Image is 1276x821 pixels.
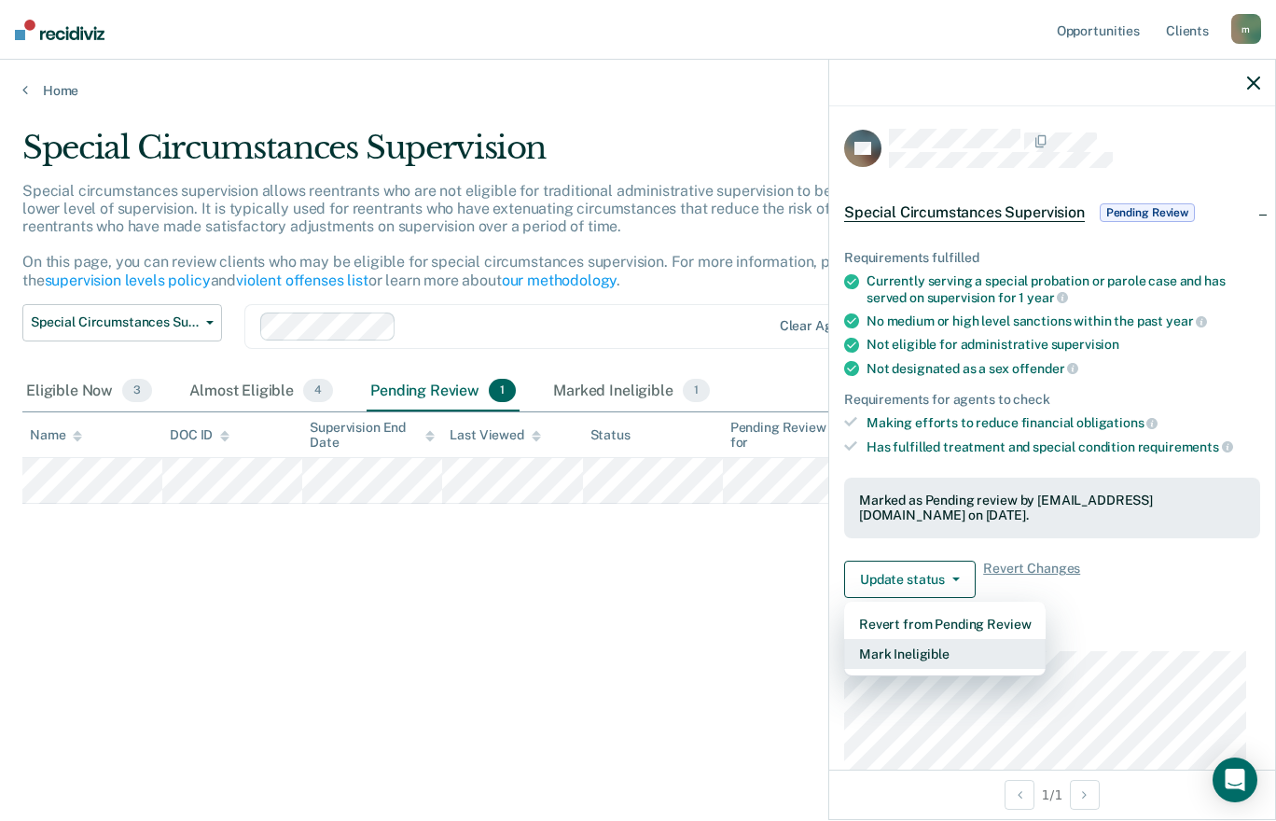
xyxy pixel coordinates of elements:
p: Special circumstances supervision allows reentrants who are not eligible for traditional administ... [22,182,938,289]
span: offender [1012,361,1079,376]
div: Pending Review [367,371,520,412]
span: Special Circumstances Supervision [844,203,1085,222]
div: Requirements for agents to check [844,392,1260,408]
button: Previous Opportunity [1005,780,1034,810]
span: requirements [1138,439,1233,454]
span: Special Circumstances Supervision [31,314,199,330]
div: Marked Ineligible [549,371,714,412]
div: Currently serving a special probation or parole case and has served on supervision for 1 [867,273,1260,305]
div: Supervision End Date [310,420,435,452]
div: Special Circumstances SupervisionPending Review [829,183,1275,243]
div: Status [590,427,631,443]
div: Has fulfilled treatment and special condition [867,438,1260,455]
div: Eligible Now [22,371,156,412]
div: Marked as Pending review by [EMAIL_ADDRESS][DOMAIN_NAME] on [DATE]. [859,493,1245,524]
div: Special Circumstances Supervision [22,129,979,182]
div: Requirements fulfilled [844,250,1260,266]
div: Clear agents [780,318,859,334]
div: DOC ID [170,427,229,443]
a: supervision levels policy [45,271,211,289]
a: Home [22,82,1254,99]
span: Pending Review [1100,203,1195,222]
div: Open Intercom Messenger [1213,758,1257,802]
div: Name [30,427,82,443]
div: Not designated as a sex [867,360,1260,377]
div: Not eligible for administrative [867,337,1260,353]
span: supervision [1051,337,1119,352]
dt: Supervision [844,628,1260,644]
a: violent offenses list [236,271,368,289]
img: Recidiviz [15,20,104,40]
div: Last Viewed [450,427,540,443]
span: 4 [303,379,333,403]
span: obligations [1076,415,1158,430]
span: Revert Changes [983,561,1080,598]
div: Almost Eligible [186,371,337,412]
a: our methodology [502,271,617,289]
div: No medium or high level sanctions within the past [867,313,1260,329]
button: Revert from Pending Review [844,609,1046,639]
div: Pending Review for [730,420,855,452]
div: m [1231,14,1261,44]
span: year [1166,313,1207,328]
span: 3 [122,379,152,403]
span: 1 [489,379,516,403]
span: 1 [683,379,710,403]
button: Mark Ineligible [844,639,1046,669]
div: Making efforts to reduce financial [867,414,1260,431]
div: 1 / 1 [829,770,1275,819]
button: Update status [844,561,976,598]
button: Next Opportunity [1070,780,1100,810]
span: year [1027,290,1068,305]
